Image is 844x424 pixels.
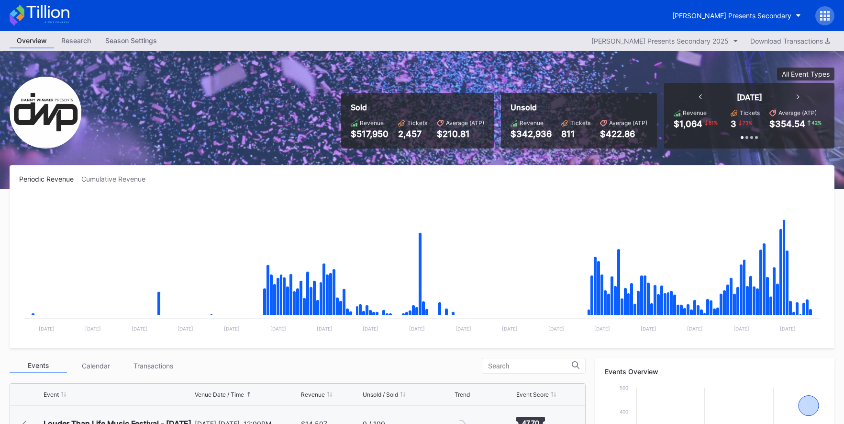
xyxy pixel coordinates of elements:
div: Average (ATP) [778,109,817,116]
div: $342,936 [511,129,552,139]
div: 73 % [742,119,753,126]
div: [DATE] [737,92,762,102]
div: Revenue [683,109,707,116]
div: Sold [351,103,484,112]
a: Overview [10,34,54,48]
div: Trend [455,391,470,398]
div: Tickets [570,119,590,126]
div: Transactions [124,358,182,373]
div: Average (ATP) [446,119,484,126]
text: [DATE] [363,326,378,332]
text: [DATE] [502,326,518,332]
svg: Chart title [19,195,825,339]
text: [DATE] [780,326,796,332]
div: Revenue [360,119,384,126]
text: 400 [620,409,628,414]
button: [PERSON_NAME] Presents Secondary 2025 [587,34,743,47]
text: [DATE] [85,326,101,332]
text: [DATE] [548,326,564,332]
div: Periodic Revenue [19,175,81,183]
text: [DATE] [224,326,240,332]
a: Season Settings [98,34,164,48]
text: [DATE] [39,326,55,332]
div: Venue Date / Time [195,391,244,398]
div: Cumulative Revenue [81,175,153,183]
div: $422.86 [600,129,647,139]
text: [DATE] [641,326,656,332]
div: Tickets [740,109,760,116]
div: Events [10,358,67,373]
text: 500 [620,385,628,390]
div: [PERSON_NAME] Presents Secondary 2025 [591,37,729,45]
text: [DATE] [178,326,193,332]
div: Event [44,391,59,398]
div: Revenue [301,391,325,398]
div: Calendar [67,358,124,373]
div: Tickets [407,119,427,126]
text: [DATE] [594,326,610,332]
div: $210.81 [437,129,484,139]
div: 3 [731,119,736,129]
div: Unsold [511,103,647,112]
text: [DATE] [409,326,425,332]
text: [DATE] [733,326,749,332]
img: Danny_Wimmer_Presents_Secondary.png [10,77,81,149]
div: $354.54 [769,119,805,129]
div: Events Overview [605,367,825,376]
text: [DATE] [317,326,333,332]
div: $1,064 [674,119,702,129]
a: Research [54,34,98,48]
div: Event Score [516,391,549,398]
text: [DATE] [132,326,147,332]
div: 811 [561,129,590,139]
div: $517,950 [351,129,389,139]
div: 2,457 [398,129,427,139]
text: [DATE] [687,326,703,332]
div: Average (ATP) [609,119,647,126]
text: [DATE] [270,326,286,332]
button: [PERSON_NAME] Presents Secondary [665,7,808,24]
button: All Event Types [777,68,834,80]
div: Download Transactions [750,37,830,45]
div: Revenue [520,119,544,126]
div: All Event Types [782,70,830,78]
div: Season Settings [98,34,164,47]
div: [PERSON_NAME] Presents Secondary [672,11,791,20]
div: 42 % [811,119,822,126]
input: Search [488,362,572,370]
div: Research [54,34,98,47]
button: Download Transactions [745,34,834,47]
text: [DATE] [455,326,471,332]
div: 61 % [708,119,719,126]
div: Unsold / Sold [363,391,398,398]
